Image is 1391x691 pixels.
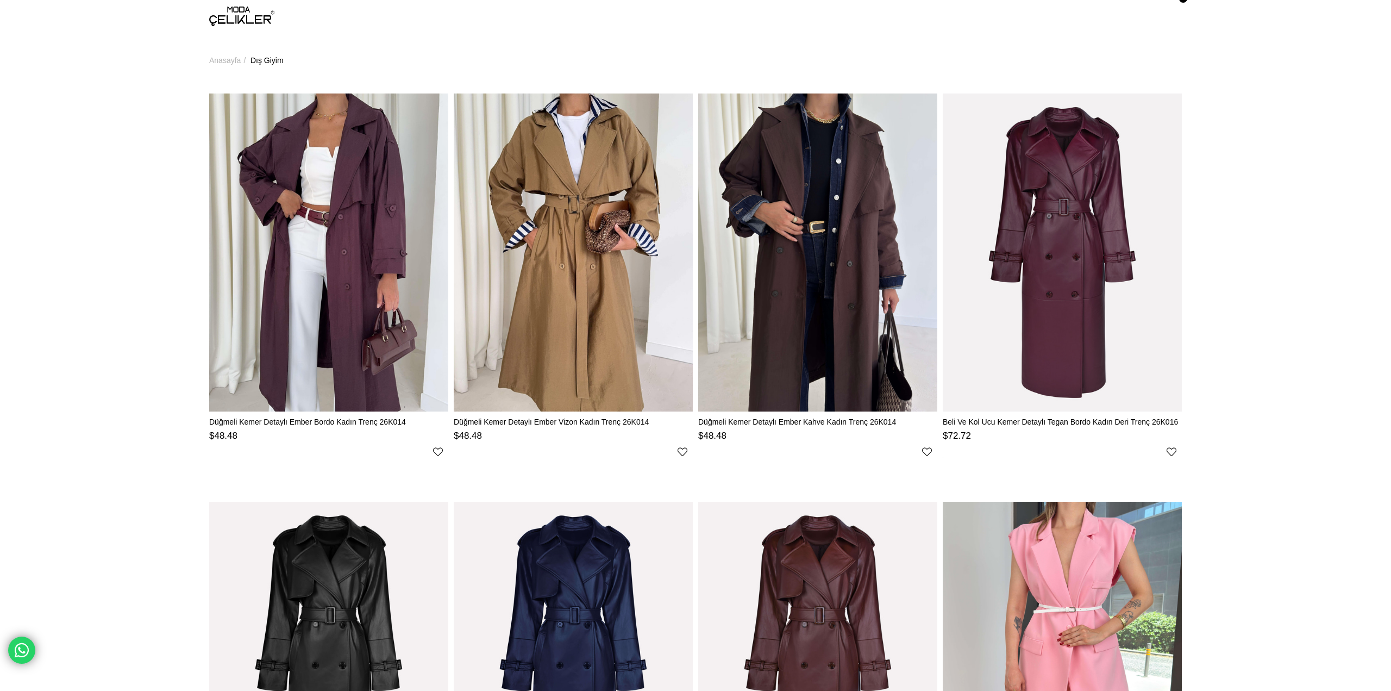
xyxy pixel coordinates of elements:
span: $72.72 [943,431,971,441]
span: $48.48 [454,431,482,441]
a: Düğmeli Kemer Detaylı Ember Vizon Kadın Trenç 26K014 [454,417,693,427]
a: Favorilere Ekle [922,447,932,457]
a: Anasayfa [209,33,241,88]
img: Düğmeli Kemer Detaylı Ember Vizon Kadın Trenç 26K014 [454,93,693,412]
a: Düğmeli Kemer Detaylı Ember Kahve Kadın Trenç 26K014 [698,417,937,427]
li: > [209,33,248,88]
span: $48.48 [698,431,726,441]
span: $48.48 [209,431,237,441]
a: Favorilere Ekle [433,447,443,457]
a: Favorilere Ekle [678,447,687,457]
a: Favorilere Ekle [1167,447,1176,457]
img: logo [209,7,274,26]
img: Düğmeli Kemer Detaylı Ember Bordo Kadın Trenç 26K014 [209,93,448,412]
a: Dış Giyim [250,33,284,88]
img: Düğmeli Kemer Detaylı Ember Kahve Kadın Trenç 26K014 [698,93,937,412]
a: Beli Ve Kol Ucu Kemer Detaylı Tegan Bordo Kadın Deri Trenç 26K016 [943,417,1182,427]
img: Beli Ve Kol Ucu Kemer Detaylı Tegan Bordo Kadın Deri Trenç 26K016 [943,73,1182,432]
a: Düğmeli Kemer Detaylı Ember Bordo Kadın Trenç 26K014 [209,417,448,427]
